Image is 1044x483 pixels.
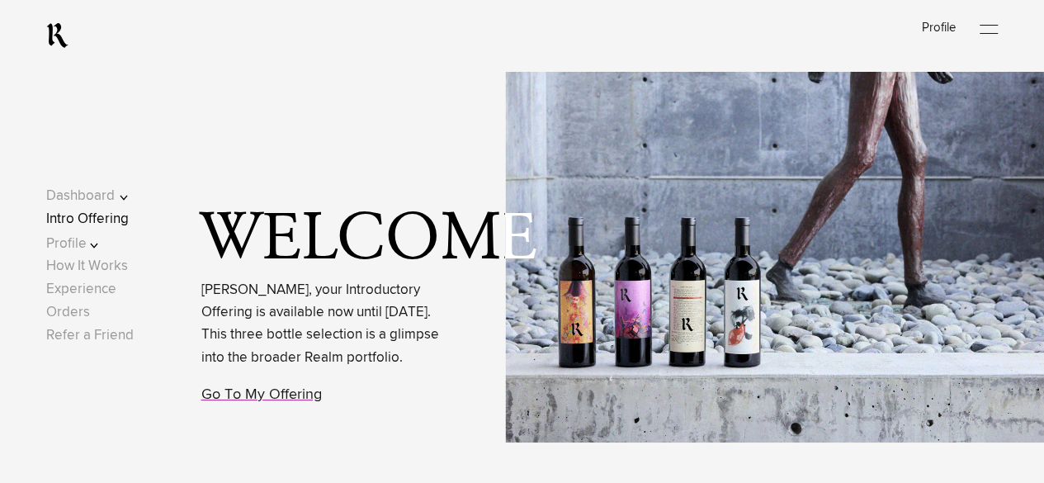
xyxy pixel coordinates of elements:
[201,387,322,402] a: Go To My Offering
[46,282,116,296] a: Experience
[46,233,151,255] button: Profile
[201,210,541,272] span: Welcome
[46,305,90,320] a: Orders
[46,212,129,226] a: Intro Offering
[201,279,449,369] p: [PERSON_NAME], your Introductory Offering is available now until [DATE]. This three bottle select...
[46,22,68,49] a: RealmCellars
[921,21,955,34] a: Profile
[46,329,134,343] a: Refer a Friend
[46,185,151,207] button: Dashboard
[46,259,128,273] a: How It Works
